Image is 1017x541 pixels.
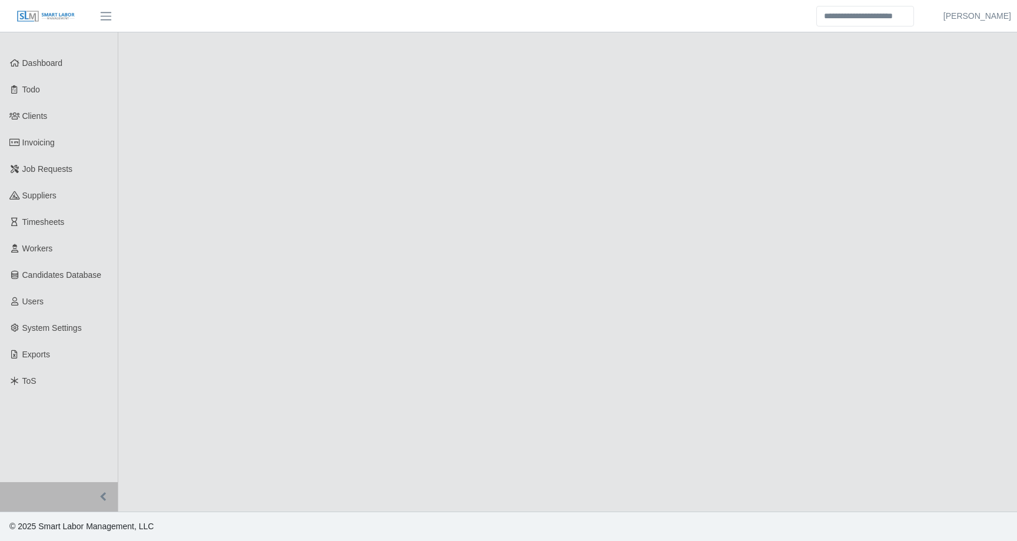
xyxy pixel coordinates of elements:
[22,164,73,174] span: Job Requests
[22,58,63,68] span: Dashboard
[22,323,82,333] span: System Settings
[22,85,40,94] span: Todo
[816,6,914,26] input: Search
[22,217,65,227] span: Timesheets
[22,111,48,121] span: Clients
[22,297,44,306] span: Users
[22,270,102,280] span: Candidates Database
[22,138,55,147] span: Invoicing
[22,244,53,253] span: Workers
[22,350,50,359] span: Exports
[16,10,75,23] img: SLM Logo
[22,376,36,386] span: ToS
[9,522,154,531] span: © 2025 Smart Labor Management, LLC
[943,10,1011,22] a: [PERSON_NAME]
[22,191,56,200] span: Suppliers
